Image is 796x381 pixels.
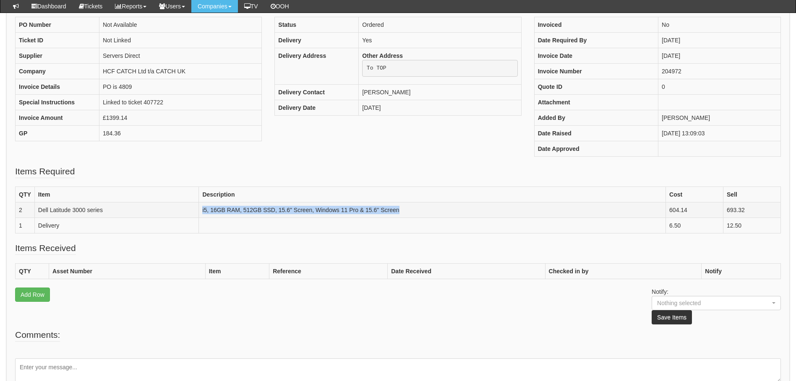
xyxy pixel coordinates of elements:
[99,95,262,110] td: Linked to ticket 407722
[16,64,99,79] th: Company
[199,202,666,218] td: i5, 16GB RAM, 512GB SSD, 15.6" Screen, Windows 11 Pro & 15.6" Screen
[362,60,517,77] pre: To TOP
[99,79,262,95] td: PO is 4809
[16,17,99,33] th: PO Number
[534,79,658,95] th: Quote ID
[545,264,702,279] th: Checked in by
[16,48,99,64] th: Supplier
[205,264,269,279] th: Item
[534,17,658,33] th: Invoiced
[666,187,723,202] th: Cost
[658,48,781,64] td: [DATE]
[15,288,50,302] a: Add Row
[702,264,781,279] th: Notify
[723,218,781,233] td: 12.50
[269,264,388,279] th: Reference
[99,126,262,141] td: 184.36
[99,110,262,126] td: £1399.14
[362,52,403,59] b: Other Address
[16,95,99,110] th: Special Instructions
[359,33,521,48] td: Yes
[275,33,359,48] th: Delivery
[723,202,781,218] td: 693.32
[652,310,692,324] button: Save Items
[534,110,658,126] th: Added By
[34,218,199,233] td: Delivery
[658,17,781,33] td: No
[16,187,35,202] th: QTY
[666,218,723,233] td: 6.50
[275,48,359,85] th: Delivery Address
[49,264,206,279] th: Asset Number
[15,329,60,342] legend: Comments:
[275,84,359,100] th: Delivery Contact
[16,33,99,48] th: Ticket ID
[359,17,521,33] td: Ordered
[16,126,99,141] th: GP
[666,202,723,218] td: 604.14
[658,64,781,79] td: 204972
[34,202,199,218] td: Dell Latitude 3000 series
[388,264,545,279] th: Date Received
[534,95,658,110] th: Attachment
[16,218,35,233] td: 1
[658,33,781,48] td: [DATE]
[99,17,262,33] td: Not Available
[658,79,781,95] td: 0
[657,299,759,307] div: Nothing selected
[723,187,781,202] th: Sell
[34,187,199,202] th: Item
[199,187,666,202] th: Description
[652,288,781,324] p: Notify:
[359,84,521,100] td: [PERSON_NAME]
[16,79,99,95] th: Invoice Details
[99,64,262,79] td: HCF CATCH Ltd t/a CATCH UK
[534,33,658,48] th: Date Required By
[534,141,658,157] th: Date Approved
[16,202,35,218] td: 2
[658,110,781,126] td: [PERSON_NAME]
[15,165,75,178] legend: Items Required
[16,264,49,279] th: QTY
[99,48,262,64] td: Servers Direct
[16,110,99,126] th: Invoice Amount
[658,126,781,141] td: [DATE] 13:09:03
[534,126,658,141] th: Date Raised
[534,64,658,79] th: Invoice Number
[652,296,781,310] button: Nothing selected
[275,17,359,33] th: Status
[359,100,521,115] td: [DATE]
[99,33,262,48] td: Not Linked
[534,48,658,64] th: Invoice Date
[275,100,359,115] th: Delivery Date
[15,242,76,255] legend: Items Received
